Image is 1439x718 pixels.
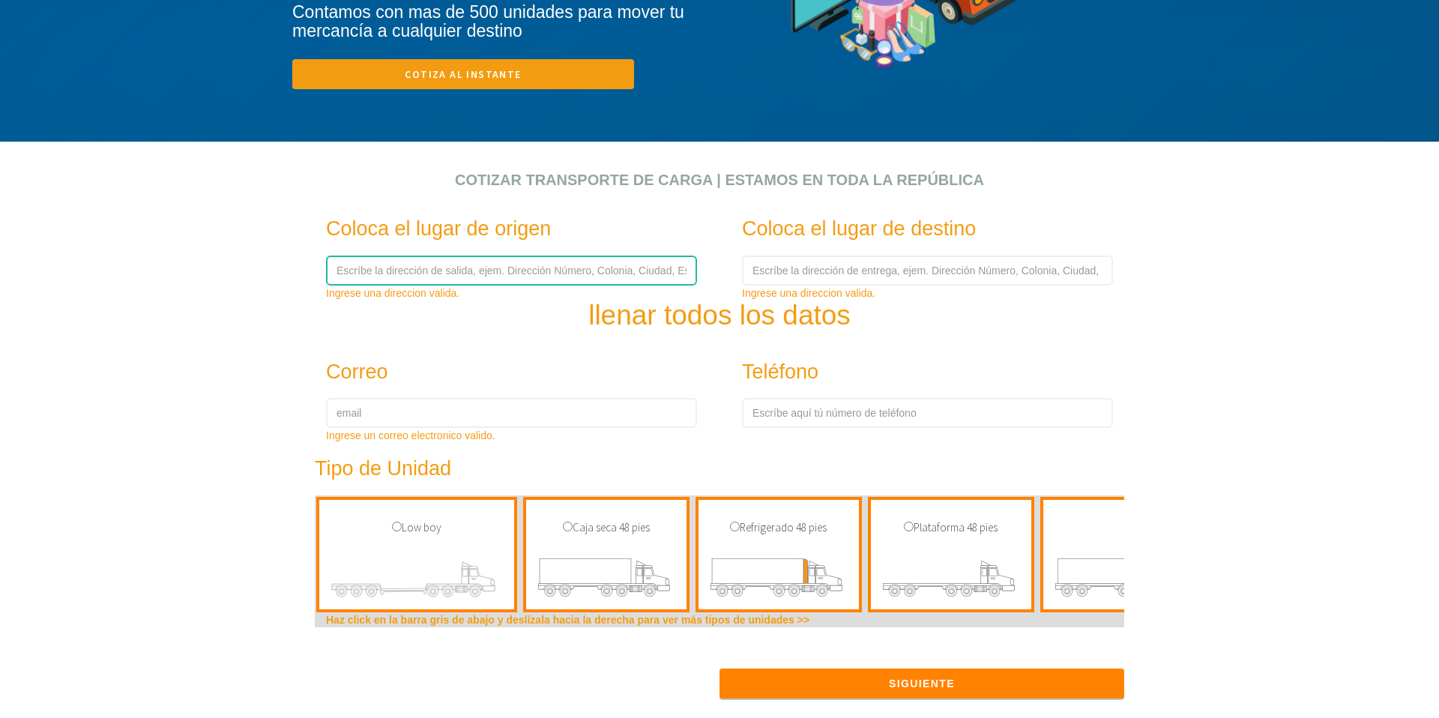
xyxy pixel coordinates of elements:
h3: Coloca el lugar de destino [742,218,1080,241]
div: click para cotizar [11,142,1428,157]
input: email [326,398,697,428]
a: Cotiza al instante [292,59,634,89]
img: transporte de carga caja seca 48 pies [537,551,675,609]
input: Escríbe la dirección de entrega, ejem. Dirección Número, Colonia, Ciudad, Estado, Código Postal. [742,256,1113,286]
h3: Correo [326,361,664,384]
div: Ingrese un correo electronico valido. [326,428,697,443]
h2: Cotizar transporte de carga | Estamos en toda la República [315,172,1124,188]
iframe: Drift Widget Chat Controller [1364,643,1421,700]
div: Ingrese una direccion valida. [742,286,1113,301]
img: transporte de carga caja seca full [1055,551,1291,609]
div: Ingrese una direccion valida. [326,286,697,301]
p: Caja seca 48 pies [534,519,679,537]
p: Refrigerado 48 pies [706,519,851,537]
h3: Tipo de Unidad [315,458,1055,480]
img: transporte de carga low boy [331,551,503,609]
h3: Coloca el lugar de origen [326,218,664,241]
iframe: Drift Widget Chat Window [1130,487,1430,652]
img: transporte de carga plataforma 48 pies [882,551,1020,609]
p: Plataforma 48 pies [878,519,1024,537]
h4: Contamos con mas de 500 unidades para mover tu mercancía a cualquier destino [292,3,719,41]
input: Escríbe aquí tú número de teléfono [742,398,1113,428]
b: Haz click en la barra gris de abajo y deslízala hacia la derecha para ver más tipos de unidades >> [326,614,809,626]
p: Full [1051,519,1294,537]
button: Siguiente [719,669,1124,699]
input: Escríbe la dirección de salida, ejem. Dirección Número, Colonia, Ciudad, Estado, Código Postal. [326,256,697,286]
img: transporte de carga refrigerado 48 pies [710,551,848,609]
p: Low boy [327,519,507,537]
h3: Teléfono [742,361,1080,384]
